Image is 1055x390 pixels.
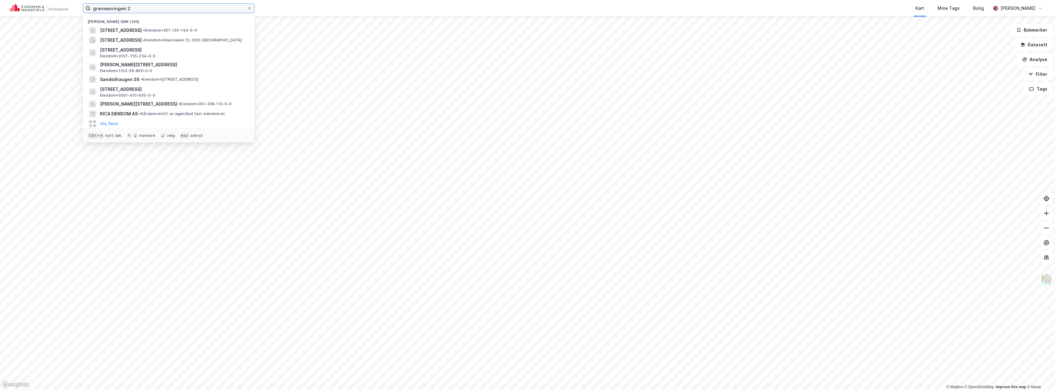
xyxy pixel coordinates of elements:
[139,111,225,116] span: Gårdeiere • Utl. av egen/leid fast eiendom el.
[1000,5,1035,12] div: [PERSON_NAME]
[100,86,247,93] span: [STREET_ADDRESS]
[100,110,138,118] span: RICA EIENDOM AS
[178,102,232,106] span: Eiendom • 301-208-110-0-0
[965,385,994,389] a: OpenStreetMap
[139,133,155,138] div: markere
[83,14,255,25] div: [PERSON_NAME] søk (100)
[1017,53,1053,66] button: Analyse
[938,5,960,12] div: Mine Tags
[143,28,145,33] span: •
[100,37,142,44] span: [STREET_ADDRESS]
[139,111,141,116] span: •
[190,133,203,138] div: avbryt
[100,46,247,54] span: [STREET_ADDRESS]
[1015,39,1053,51] button: Datasett
[143,28,197,33] span: Eiendom • 301-130-144-0-0
[1023,68,1053,80] button: Filter
[167,133,175,138] div: velg
[180,133,189,139] div: esc
[100,100,177,108] span: [PERSON_NAME][STREET_ADDRESS]
[178,102,180,106] span: •
[143,38,145,42] span: •
[1041,274,1052,285] img: Z
[973,5,984,12] div: Bolig
[1024,83,1053,95] button: Tags
[105,133,122,138] div: nytt søk
[1024,361,1055,390] div: Kontrollprogram for chat
[915,5,924,12] div: Kart
[100,27,142,34] span: [STREET_ADDRESS]
[88,133,104,139] div: Ctrl + k
[1024,361,1055,390] iframe: Chat Widget
[100,120,118,127] button: Vis flere
[141,77,143,82] span: •
[90,4,247,13] input: Søk på adresse, matrikkel, gårdeiere, leietakere eller personer
[100,68,152,73] span: Eiendom • 1103-56-860-0-0
[2,381,29,388] a: Mapbox homepage
[100,54,155,59] span: Eiendom • 3107-735-234-0-0
[1011,24,1053,36] button: Bokmerker
[100,93,155,98] span: Eiendom • 5001-410-665-0-0
[141,77,198,82] span: Eiendom • [STREET_ADDRESS]
[143,38,242,43] span: Eiendom • Gneisveien 12, 2020 [GEOGRAPHIC_DATA]
[100,61,247,68] span: [PERSON_NAME][STREET_ADDRESS]
[996,385,1026,389] a: Improve this map
[946,385,963,389] a: Mapbox
[10,4,68,13] img: cushman-wakefield-realkapital-logo.202ea83816669bd177139c58696a8fa1.svg
[100,76,140,83] span: Sandslihaugen 36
